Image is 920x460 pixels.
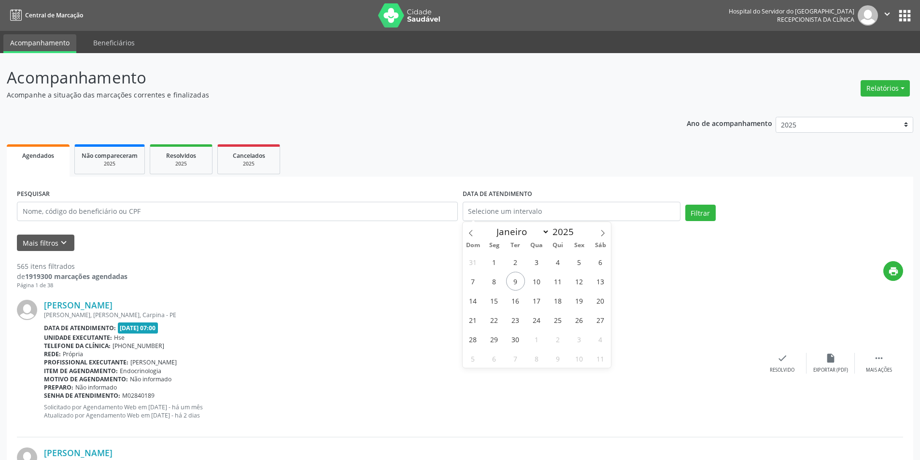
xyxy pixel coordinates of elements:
span: Setembro 7, 2025 [464,272,482,291]
b: Senha de atendimento: [44,391,120,400]
img: img [17,300,37,320]
span: Setembro 16, 2025 [506,291,525,310]
b: Profissional executante: [44,358,128,366]
p: Solicitado por Agendamento Web em [DATE] - há um mês Atualizado por Agendamento Web em [DATE] - h... [44,403,758,419]
span: Hse [114,334,125,342]
span: [PHONE_NUMBER] [113,342,164,350]
div: Resolvido [770,367,794,374]
input: Selecione um intervalo [463,202,680,221]
a: [PERSON_NAME] [44,447,113,458]
i: check [777,353,788,363]
i:  [874,353,884,363]
a: Central de Marcação [7,7,83,23]
i: print [888,266,899,277]
label: DATA DE ATENDIMENTO [463,187,532,202]
span: Cancelados [233,152,265,160]
button:  [878,5,896,26]
span: Setembro 6, 2025 [591,252,610,271]
span: Setembro 22, 2025 [485,310,504,329]
span: Setembro 3, 2025 [527,252,546,271]
span: Seg [483,242,505,249]
b: Rede: [44,350,61,358]
span: Setembro 25, 2025 [549,310,567,329]
span: Outubro 5, 2025 [464,349,482,368]
span: Recepcionista da clínica [777,15,854,24]
span: Outubro 3, 2025 [570,330,589,348]
b: Item de agendamento: [44,367,118,375]
span: Outubro 10, 2025 [570,349,589,368]
span: Setembro 14, 2025 [464,291,482,310]
div: 2025 [82,160,138,167]
p: Ano de acompanhamento [687,117,772,129]
span: Setembro 9, 2025 [506,272,525,291]
span: Setembro 24, 2025 [527,310,546,329]
span: Qui [547,242,568,249]
input: Nome, código do beneficiário ou CPF [17,202,458,221]
b: Data de atendimento: [44,324,116,332]
img: img [858,5,878,26]
span: Setembro 26, 2025 [570,310,589,329]
div: Exportar (PDF) [813,367,848,374]
p: Acompanhamento [7,66,641,90]
div: Página 1 de 38 [17,281,127,290]
span: Setembro 12, 2025 [570,272,589,291]
span: Sáb [590,242,611,249]
span: Outubro 2, 2025 [549,330,567,348]
div: 2025 [157,160,205,167]
div: 2025 [225,160,273,167]
div: Hospital do Servidor do [GEOGRAPHIC_DATA] [729,7,854,15]
b: Telefone da clínica: [44,342,111,350]
span: Setembro 17, 2025 [527,291,546,310]
span: Agendados [22,152,54,160]
span: Agosto 31, 2025 [464,252,482,271]
b: Preparo: [44,383,73,391]
a: Acompanhamento [3,34,76,53]
label: PESQUISAR [17,187,50,202]
strong: 1919300 marcações agendadas [25,272,127,281]
span: Outubro 1, 2025 [527,330,546,348]
div: de [17,271,127,281]
span: Sex [568,242,590,249]
span: Outubro 8, 2025 [527,349,546,368]
span: Setembro 28, 2025 [464,330,482,348]
span: Própria [63,350,83,358]
span: Setembro 29, 2025 [485,330,504,348]
span: Não compareceram [82,152,138,160]
span: Ter [505,242,526,249]
span: Outubro 4, 2025 [591,330,610,348]
span: Outubro 9, 2025 [549,349,567,368]
button: Mais filtroskeyboard_arrow_down [17,235,74,251]
button: print [883,261,903,281]
span: [PERSON_NAME] [130,358,177,366]
i: keyboard_arrow_down [58,237,69,248]
span: Setembro 15, 2025 [485,291,504,310]
span: Qua [526,242,547,249]
i:  [882,9,892,19]
i: insert_drive_file [825,353,836,363]
a: [PERSON_NAME] [44,300,113,310]
p: Acompanhe a situação das marcações correntes e finalizadas [7,90,641,100]
span: Setembro 8, 2025 [485,272,504,291]
span: Não informado [130,375,171,383]
span: Não informado [75,383,117,391]
span: Setembro 20, 2025 [591,291,610,310]
b: Motivo de agendamento: [44,375,128,383]
button: apps [896,7,913,24]
span: [DATE] 07:00 [118,322,158,334]
div: [PERSON_NAME], [PERSON_NAME], Carpina - PE [44,311,758,319]
b: Unidade executante: [44,334,112,342]
span: Setembro 18, 2025 [549,291,567,310]
button: Relatórios [861,80,910,97]
span: Setembro 1, 2025 [485,252,504,271]
span: Setembro 21, 2025 [464,310,482,329]
a: Beneficiários [86,34,142,51]
div: Mais ações [866,367,892,374]
span: Setembro 19, 2025 [570,291,589,310]
span: Setembro 10, 2025 [527,272,546,291]
span: M02840189 [122,391,155,400]
button: Filtrar [685,205,716,221]
span: Central de Marcação [25,11,83,19]
span: Setembro 11, 2025 [549,272,567,291]
span: Setembro 27, 2025 [591,310,610,329]
span: Endocrinologia [120,367,161,375]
